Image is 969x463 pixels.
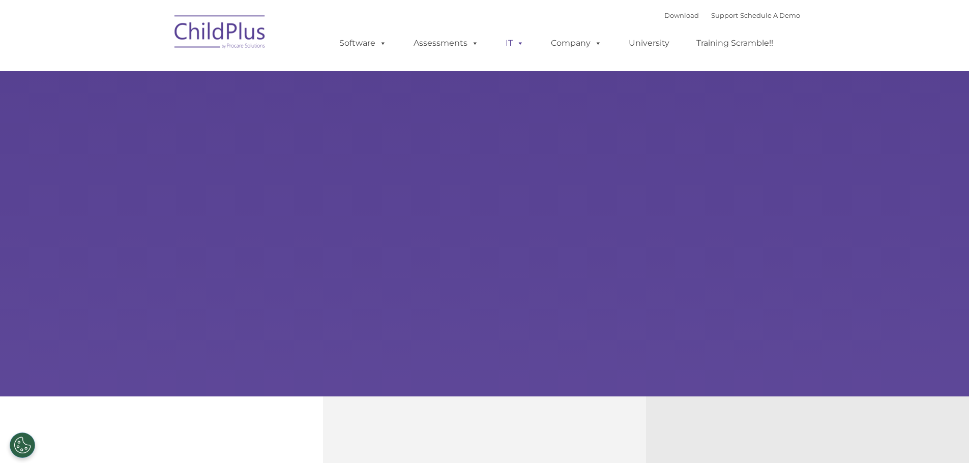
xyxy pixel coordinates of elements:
img: ChildPlus by Procare Solutions [169,8,271,59]
button: Cookies Settings [10,433,35,458]
a: Schedule A Demo [740,11,800,19]
a: Training Scramble!! [686,33,783,53]
font: | [664,11,800,19]
a: Company [541,33,612,53]
a: University [619,33,680,53]
a: Download [664,11,699,19]
a: Software [329,33,397,53]
a: IT [495,33,534,53]
a: Assessments [403,33,489,53]
a: Support [711,11,738,19]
